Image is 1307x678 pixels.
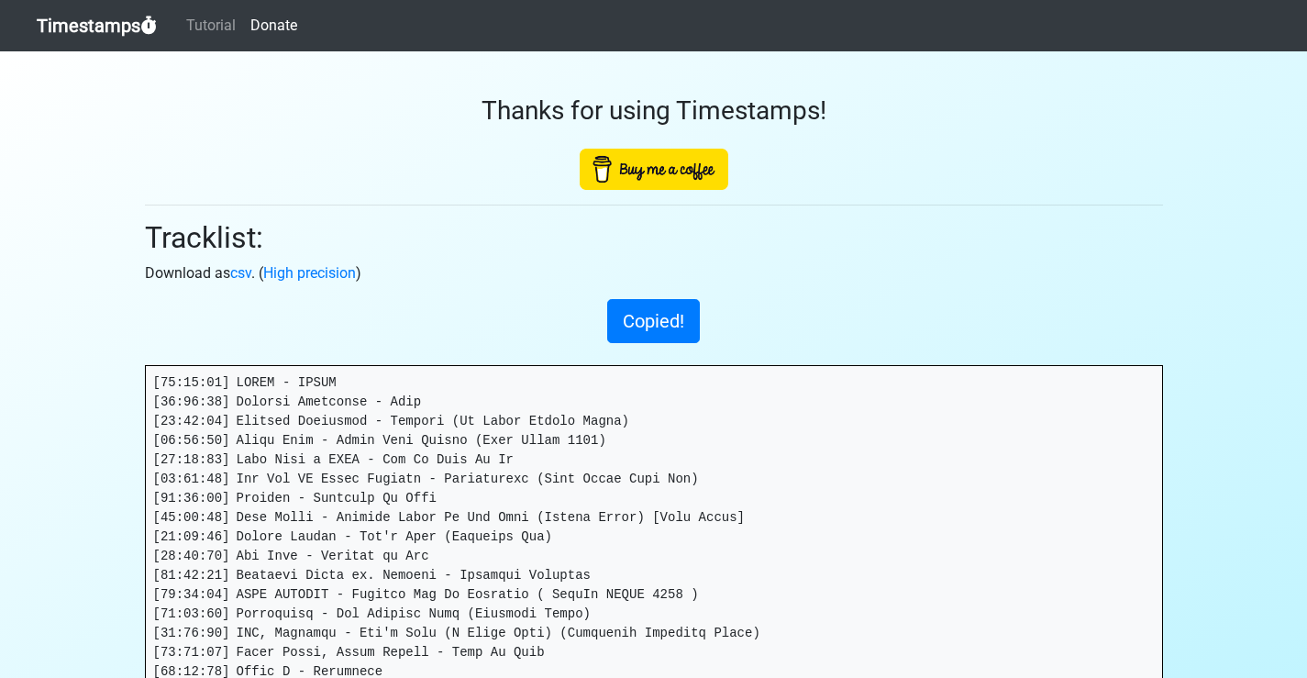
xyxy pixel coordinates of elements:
[607,299,700,343] button: Copied!
[230,264,251,282] a: csv
[580,149,728,190] img: Buy Me A Coffee
[145,262,1163,284] p: Download as . ( )
[243,7,305,44] a: Donate
[145,220,1163,255] h2: Tracklist:
[37,7,157,44] a: Timestamps
[179,7,243,44] a: Tutorial
[263,264,356,282] a: High precision
[145,95,1163,127] h3: Thanks for using Timestamps!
